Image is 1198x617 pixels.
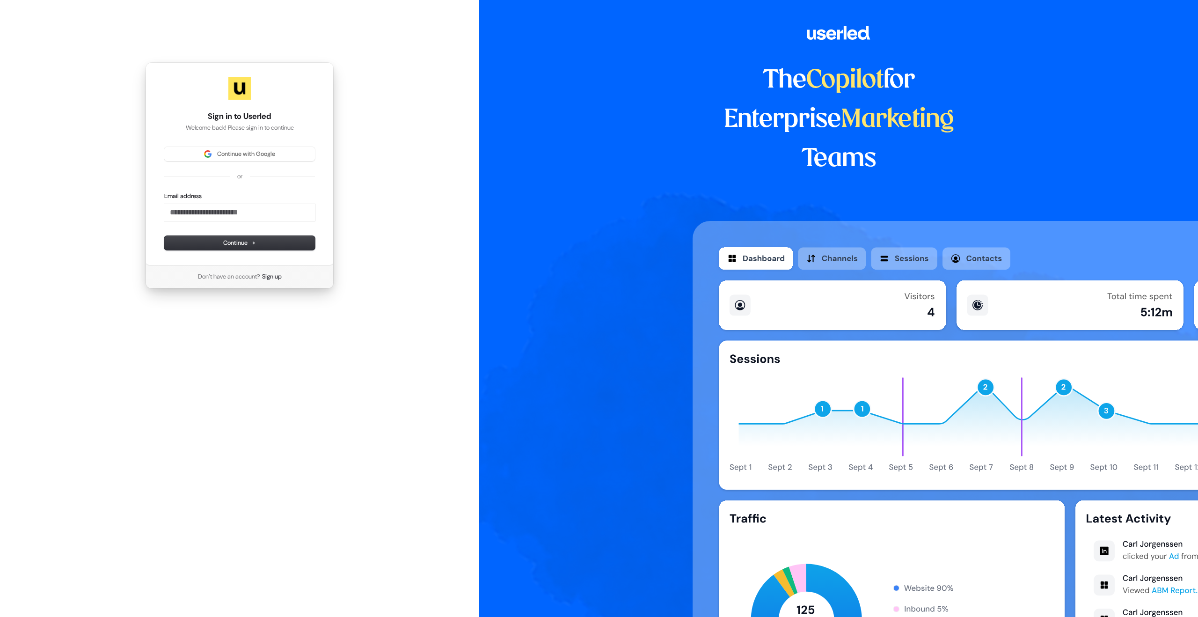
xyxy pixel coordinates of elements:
p: Welcome back! Please sign in to continue [164,124,315,132]
img: Userled [228,77,251,100]
span: Copilot [806,68,884,93]
button: Sign in with GoogleContinue with Google [164,147,315,161]
h1: The for Enterprise Teams [693,61,985,179]
button: Continue [164,236,315,250]
span: Continue with Google [217,150,275,158]
p: or [237,172,242,181]
span: Marketing [841,108,954,132]
a: Sign up [262,272,282,281]
img: Sign in with Google [204,150,212,158]
label: Email address [164,192,202,200]
span: Continue [223,239,256,247]
h1: Sign in to Userled [164,111,315,122]
span: Don’t have an account? [198,272,260,281]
